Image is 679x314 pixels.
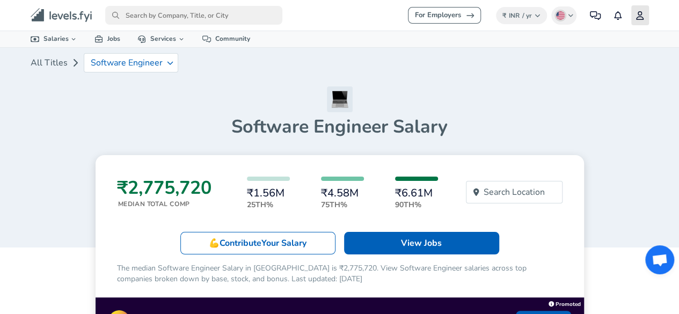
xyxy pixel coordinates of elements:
[522,11,532,20] span: / yr
[484,186,545,199] p: Search Location
[395,187,438,199] h6: ₹6.61M
[209,237,306,250] p: 💪 Contribute
[247,199,290,210] p: 25th%
[502,11,506,20] span: ₹
[645,245,674,274] a: Open chat
[344,232,499,254] a: View Jobs
[22,31,86,47] a: Salaries
[321,199,364,210] p: 75th%
[117,177,211,199] h3: ₹2,775,720
[496,7,547,24] button: ₹INR/ yr
[129,31,194,47] a: Services
[321,187,364,199] h6: ₹4.58M
[180,232,335,254] a: 💪ContributeYour Salary
[556,11,565,20] img: English (US)
[118,199,211,209] p: Median Total Comp
[91,58,163,68] p: Software Engineer
[31,115,649,138] h1: Software Engineer Salary
[327,86,353,112] img: Software Engineer Icon
[18,4,662,26] nav: primary
[509,11,520,20] span: INR
[117,263,563,284] p: The median Software Engineer Salary in [GEOGRAPHIC_DATA] is ₹2,775,720. View Software Engineer sa...
[395,199,438,210] p: 90th%
[31,52,68,74] a: All Titles
[105,6,282,25] input: Search by Company, Title, or City
[261,237,306,249] span: Your Salary
[247,187,290,199] h6: ₹1.56M
[551,6,577,25] button: English (US)
[408,7,481,24] a: For Employers
[86,31,129,47] a: Jobs
[401,237,442,250] p: View Jobs
[549,298,581,308] a: Promoted
[194,31,259,47] a: Community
